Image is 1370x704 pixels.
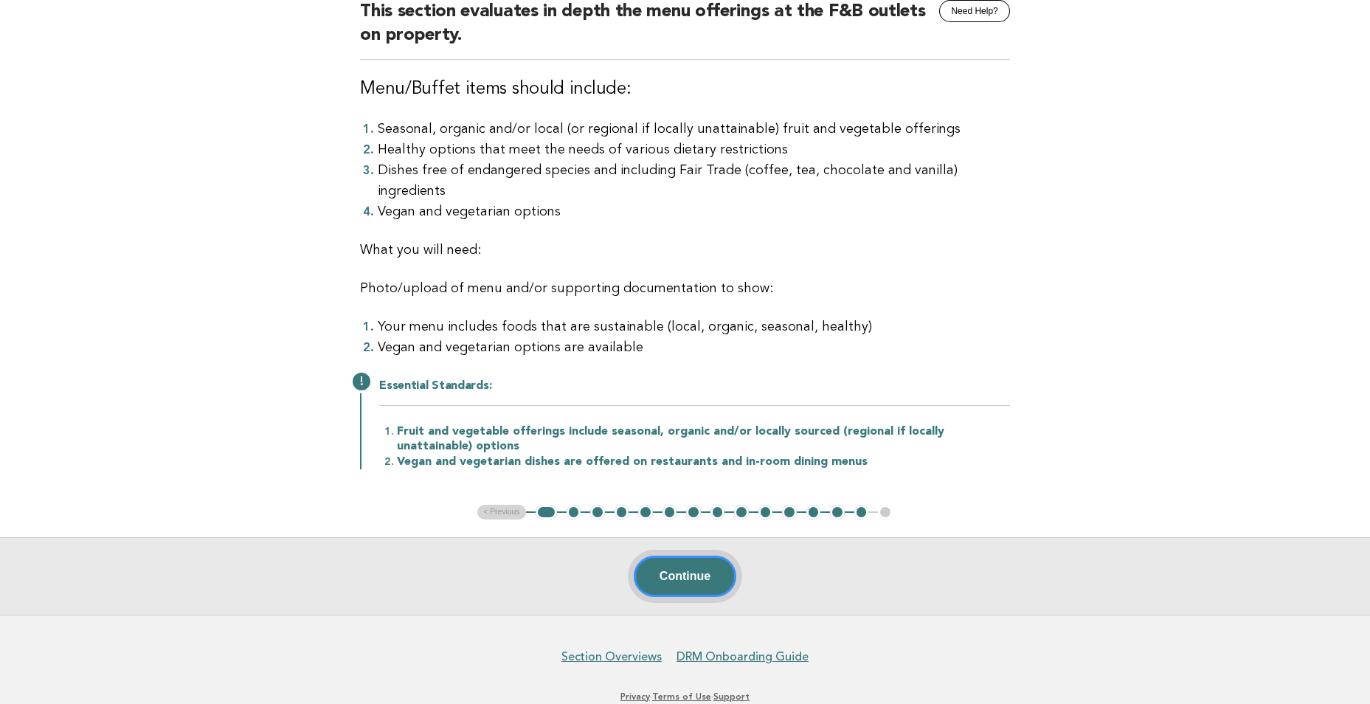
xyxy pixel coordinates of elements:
[710,505,725,520] button: 8
[634,556,736,597] button: Continue
[734,505,749,520] button: 9
[677,649,809,664] a: DRM Onboarding Guide
[378,160,1010,201] li: Dishes free of endangered species and including Fair Trade (coffee, tea, chocolate and vanilla) i...
[360,240,1010,260] p: What you will need:
[567,505,581,520] button: 2
[397,454,1010,469] li: Vegan and vegetarian dishes are offered on restaurants and in-room dining menus
[854,505,869,520] button: 14
[378,317,1010,337] li: Your menu includes foods that are sustainable (local, organic, seasonal, healthy)
[662,505,677,520] button: 6
[378,201,1010,222] li: Vegan and vegetarian options
[782,505,797,520] button: 11
[536,505,557,520] button: 1
[758,505,773,520] button: 10
[652,691,711,702] a: Terms of Use
[397,424,1010,454] li: Fruit and vegetable offerings include seasonal, organic and/or locally sourced (regional if local...
[378,119,1010,139] li: Seasonal, organic and/or local (or regional if locally unattainable) fruit and vegetable offerings
[234,691,1137,703] p: · ·
[713,691,750,702] a: Support
[638,505,653,520] button: 5
[590,505,605,520] button: 3
[620,691,650,702] a: Privacy
[378,139,1010,160] li: Healthy options that meet the needs of various dietary restrictions
[615,505,629,520] button: 4
[379,379,1010,406] h2: Essential Standards:
[830,505,845,520] button: 13
[686,505,701,520] button: 7
[378,337,1010,358] li: Vegan and vegetarian options are available
[360,278,1010,299] p: Photo/upload of menu and/or supporting documentation to show:
[561,649,662,664] a: Section Overviews
[806,505,821,520] button: 12
[360,77,1010,101] h3: Menu/Buffet items should include:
